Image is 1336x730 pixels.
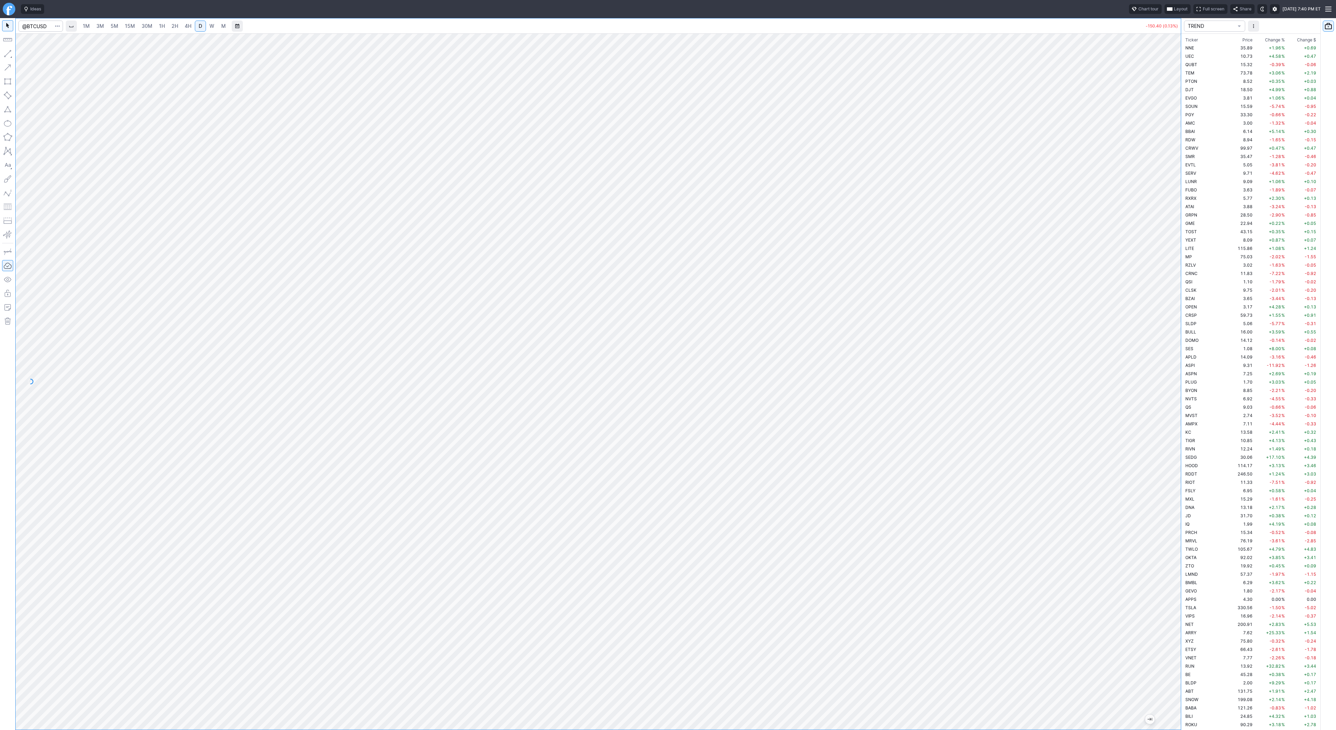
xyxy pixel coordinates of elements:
[1269,313,1281,318] span: +1.55
[1305,279,1316,284] span: -0.02
[232,21,243,32] button: Range
[1281,204,1285,209] span: %
[1185,146,1198,151] span: CRWV
[1281,112,1285,117] span: %
[1240,6,1251,13] span: Share
[1305,112,1316,117] span: -0.22
[1185,271,1198,276] span: CRNC
[1185,363,1195,368] span: ASPI
[1304,179,1316,184] span: +0.10
[199,23,202,29] span: D
[1185,79,1197,84] span: PTON
[1281,95,1285,101] span: %
[1269,179,1281,184] span: +1.06
[1304,129,1316,134] span: +0.30
[66,21,77,32] button: Interval
[1281,179,1285,184] span: %
[1281,271,1285,276] span: %
[142,23,152,29] span: 30M
[2,302,13,313] button: Add note
[1269,304,1281,309] span: +4.28
[1185,179,1197,184] span: LUNR
[1304,346,1316,351] span: +0.08
[1281,104,1285,109] span: %
[138,21,156,32] a: 30M
[1228,411,1254,419] td: 2.74
[1270,388,1281,393] span: -2.21
[1228,219,1254,227] td: 22.94
[1185,304,1197,309] span: OPEN
[1304,146,1316,151] span: +0.47
[2,201,13,212] button: Fibonacci retracements
[1269,95,1281,101] span: +1.06
[1185,338,1199,343] span: DOMO
[1305,62,1316,67] span: -0.06
[1267,363,1281,368] span: -11.92
[1228,44,1254,52] td: 35.89
[1305,154,1316,159] span: -0.46
[96,23,104,29] span: 3M
[1228,110,1254,119] td: 33.30
[1304,237,1316,243] span: +0.07
[1281,171,1285,176] span: %
[1185,288,1196,293] span: CLSK
[1305,187,1316,193] span: -0.07
[1269,229,1281,234] span: +0.35
[1270,112,1281,117] span: -0.66
[1304,229,1316,234] span: +0.15
[1270,421,1281,426] span: -4.44
[1270,212,1281,218] span: -2.90
[159,23,165,29] span: 1H
[1185,54,1194,59] span: UEC
[1281,129,1285,134] span: %
[1269,196,1281,201] span: +2.30
[1228,261,1254,269] td: 3.02
[1281,379,1285,385] span: %
[1304,79,1316,84] span: +0.03
[2,159,13,171] button: Text
[1228,194,1254,202] td: 5.77
[1185,354,1196,360] span: APLD
[1304,379,1316,385] span: +0.05
[1304,87,1316,92] span: +0.88
[1304,70,1316,76] span: +2.19
[1185,313,1197,318] span: CRSP
[93,21,107,32] a: 3M
[1185,254,1192,259] span: MP
[1281,254,1285,259] span: %
[1281,363,1285,368] span: %
[2,146,13,157] button: XABCD
[2,104,13,115] button: Triangle
[1281,304,1285,309] span: %
[1269,246,1281,251] span: +1.08
[1185,62,1197,67] span: QUBT
[1185,279,1192,284] span: QSI
[1269,379,1281,385] span: +3.03
[1228,361,1254,369] td: 9.31
[1281,288,1285,293] span: %
[1281,313,1285,318] span: %
[1228,303,1254,311] td: 3.17
[1305,212,1316,218] span: -0.85
[1185,212,1197,218] span: GRPN
[1185,129,1195,134] span: BBAI
[1185,87,1194,92] span: DJT
[1188,23,1234,30] span: TREND
[1323,21,1334,32] button: Portfolio watchlist
[80,21,93,32] a: 1M
[1270,405,1281,410] span: -0.66
[1185,104,1198,109] span: SOUN
[30,6,41,13] span: Ideas
[2,187,13,198] button: Elliott waves
[1265,37,1285,44] span: Change %
[1270,321,1281,326] span: -5.77
[1304,329,1316,335] span: +0.55
[1228,403,1254,411] td: 9.03
[1174,6,1187,13] span: Layout
[1270,413,1281,418] span: -3.52
[195,21,206,32] a: D
[1185,262,1196,268] span: RZLV
[1281,396,1285,401] span: %
[1228,269,1254,277] td: 11.83
[2,288,13,299] button: Lock drawings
